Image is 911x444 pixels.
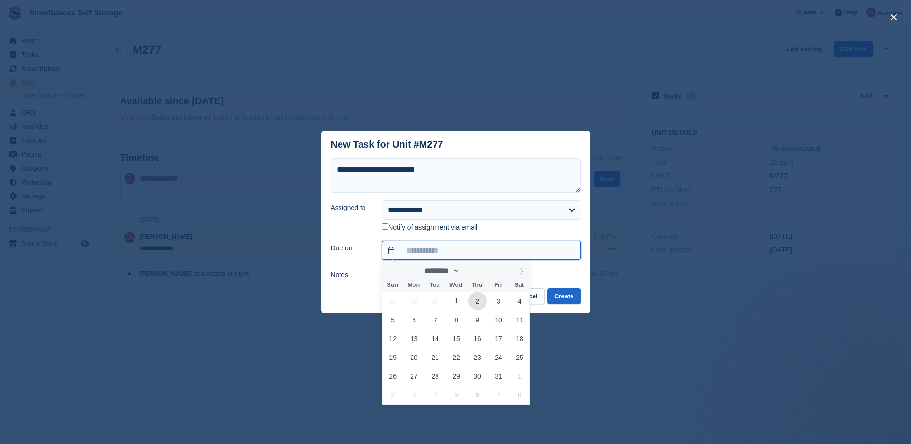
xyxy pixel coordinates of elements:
[460,266,490,276] input: Year
[509,282,530,288] span: Sat
[468,348,487,367] span: October 23, 2025
[510,348,529,367] span: October 25, 2025
[405,292,424,310] span: September 29, 2025
[510,367,529,385] span: November 1, 2025
[489,385,508,404] span: November 7, 2025
[489,292,508,310] span: October 3, 2025
[421,266,460,276] select: Month
[384,310,402,329] span: October 5, 2025
[382,223,477,232] label: Notify of assignment via email
[489,310,508,329] span: October 10, 2025
[426,348,445,367] span: October 21, 2025
[424,282,445,288] span: Tue
[403,282,424,288] span: Mon
[489,348,508,367] span: October 24, 2025
[886,10,901,25] button: close
[426,367,445,385] span: October 28, 2025
[468,310,487,329] span: October 9, 2025
[510,292,529,310] span: October 4, 2025
[447,385,466,404] span: November 5, 2025
[426,292,445,310] span: September 30, 2025
[384,385,402,404] span: November 2, 2025
[489,367,508,385] span: October 31, 2025
[447,329,466,348] span: October 15, 2025
[331,139,443,150] div: New Task for Unit #M277
[405,385,424,404] span: November 3, 2025
[405,348,424,367] span: October 20, 2025
[405,310,424,329] span: October 6, 2025
[405,367,424,385] span: October 27, 2025
[510,310,529,329] span: October 11, 2025
[331,270,371,280] label: Notes
[468,367,487,385] span: October 30, 2025
[426,310,445,329] span: October 7, 2025
[447,367,466,385] span: October 29, 2025
[445,282,466,288] span: Wed
[382,282,403,288] span: Sun
[468,329,487,348] span: October 16, 2025
[331,203,371,213] label: Assigned to
[547,288,580,304] button: Create
[447,310,466,329] span: October 8, 2025
[510,385,529,404] span: November 8, 2025
[489,329,508,348] span: October 17, 2025
[447,292,466,310] span: October 1, 2025
[384,367,402,385] span: October 26, 2025
[447,348,466,367] span: October 22, 2025
[331,243,371,253] label: Due on
[487,282,509,288] span: Fri
[468,292,487,310] span: October 2, 2025
[510,329,529,348] span: October 18, 2025
[426,329,445,348] span: October 14, 2025
[384,348,402,367] span: October 19, 2025
[382,223,388,230] input: Notify of assignment via email
[426,385,445,404] span: November 4, 2025
[466,282,487,288] span: Thu
[468,385,487,404] span: November 6, 2025
[405,329,424,348] span: October 13, 2025
[384,329,402,348] span: October 12, 2025
[384,292,402,310] span: September 28, 2025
